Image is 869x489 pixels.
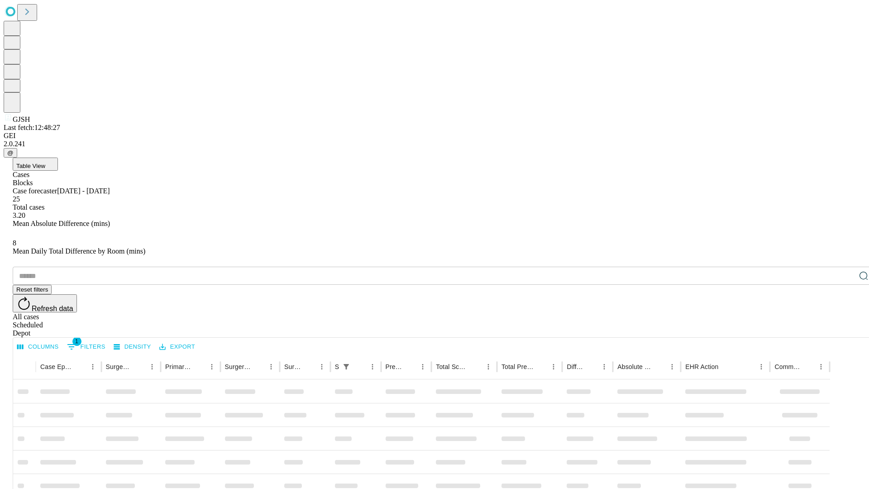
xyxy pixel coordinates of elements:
div: Surgeon Name [106,363,132,370]
button: Sort [585,360,598,373]
button: Density [111,340,153,354]
span: @ [7,149,14,156]
button: Sort [802,360,815,373]
span: GJSH [13,115,30,123]
button: Sort [193,360,205,373]
button: Sort [74,360,86,373]
span: Last fetch: 12:48:27 [4,124,60,131]
div: Surgery Name [225,363,251,370]
span: 25 [13,195,20,203]
div: 2.0.241 [4,140,865,148]
div: Surgery Date [284,363,302,370]
button: Menu [366,360,379,373]
button: Sort [303,360,315,373]
button: Sort [469,360,482,373]
button: Menu [265,360,277,373]
div: Comments [774,363,801,370]
button: Sort [252,360,265,373]
span: Table View [16,163,45,169]
button: Menu [755,360,768,373]
button: Reset filters [13,285,52,294]
button: Show filters [340,360,353,373]
button: Sort [719,360,732,373]
span: Total cases [13,203,44,211]
span: 1 [72,337,81,346]
button: Select columns [15,340,61,354]
div: Case Epic Id [40,363,73,370]
button: Sort [535,360,547,373]
button: Show filters [65,340,108,354]
div: Primary Service [165,363,191,370]
div: Predicted In Room Duration [386,363,403,370]
button: Menu [666,360,678,373]
button: Sort [404,360,416,373]
button: Sort [353,360,366,373]
span: Case forecaster [13,187,57,195]
span: Reset filters [16,286,48,293]
button: Menu [482,360,495,373]
button: Menu [547,360,560,373]
span: 3.20 [13,211,25,219]
button: Menu [86,360,99,373]
button: @ [4,148,17,158]
button: Menu [205,360,218,373]
button: Menu [416,360,429,373]
button: Menu [315,360,328,373]
div: Difference [567,363,584,370]
div: Total Scheduled Duration [436,363,468,370]
button: Menu [146,360,158,373]
button: Menu [598,360,611,373]
span: Mean Daily Total Difference by Room (mins) [13,247,145,255]
button: Refresh data [13,294,77,312]
button: Sort [653,360,666,373]
div: EHR Action [685,363,718,370]
button: Table View [13,158,58,171]
span: Mean Absolute Difference (mins) [13,220,110,227]
div: 1 active filter [340,360,353,373]
button: Export [157,340,197,354]
div: Total Predicted Duration [501,363,534,370]
button: Sort [133,360,146,373]
span: [DATE] - [DATE] [57,187,110,195]
span: Refresh data [32,305,73,312]
span: 8 [13,239,16,247]
div: Scheduled In Room Duration [335,363,339,370]
div: GEI [4,132,865,140]
button: Menu [815,360,827,373]
div: Absolute Difference [617,363,652,370]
